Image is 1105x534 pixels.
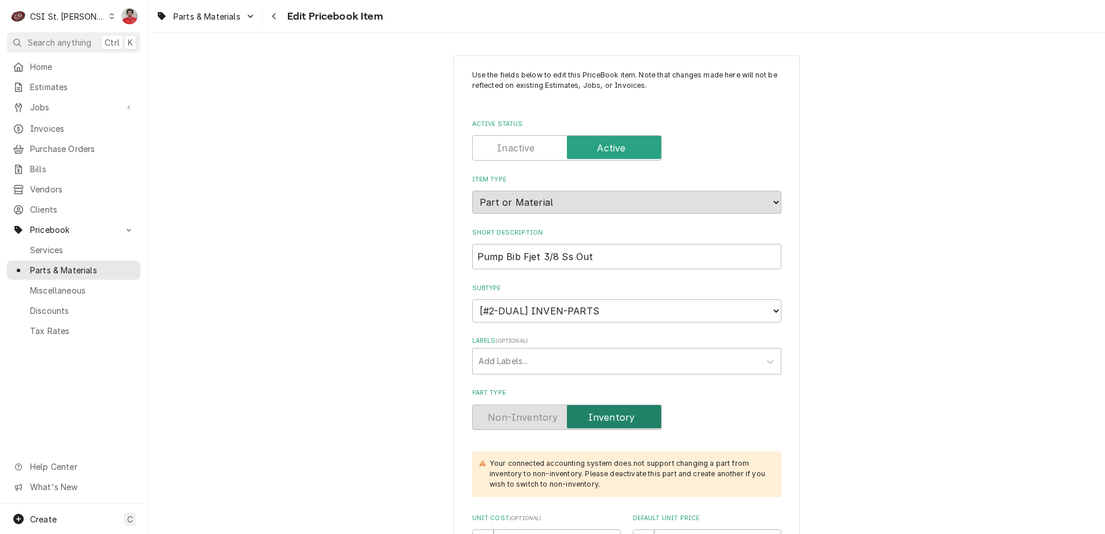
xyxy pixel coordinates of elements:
[121,8,138,24] div: Nicholas Faubert's Avatar
[7,160,140,179] a: Bills
[30,461,134,473] span: Help Center
[30,61,135,73] span: Home
[472,175,781,214] div: Item Type
[490,458,770,490] div: Your connected accounting system does not support changing a part from inventory to non-inventory...
[10,8,27,24] div: C
[472,388,781,398] label: Part Type
[472,228,781,269] div: Short Description
[7,98,140,117] a: Go to Jobs
[472,284,781,293] label: Subtype
[30,224,117,236] span: Pricebook
[30,183,135,195] span: Vendors
[472,284,781,322] div: Subtype
[7,477,140,496] a: Go to What's New
[509,515,542,521] span: ( optional )
[30,305,135,317] span: Discounts
[105,36,120,49] span: Ctrl
[7,240,140,259] a: Services
[7,77,140,97] a: Estimates
[7,139,140,158] a: Purchase Orders
[472,336,781,374] div: Labels
[30,244,135,256] span: Services
[472,388,781,429] div: Part Type
[472,336,781,346] label: Labels
[472,244,781,269] input: Name used to describe this Part or Material
[128,36,133,49] span: K
[472,120,781,129] label: Active Status
[7,200,140,219] a: Clients
[28,36,91,49] span: Search anything
[30,143,135,155] span: Purchase Orders
[10,8,27,24] div: CSI St. Louis's Avatar
[30,101,117,113] span: Jobs
[127,513,133,525] span: C
[7,119,140,138] a: Invoices
[7,321,140,340] a: Tax Rates
[472,228,781,238] label: Short Description
[151,7,260,26] a: Go to Parts & Materials
[7,457,140,476] a: Go to Help Center
[30,325,135,337] span: Tax Rates
[7,220,140,239] a: Go to Pricebook
[30,264,135,276] span: Parts & Materials
[30,81,135,93] span: Estimates
[30,514,57,524] span: Create
[284,9,383,24] span: Edit Pricebook Item
[7,301,140,320] a: Discounts
[472,405,781,430] div: Inventory
[7,261,140,280] a: Parts & Materials
[7,57,140,76] a: Home
[121,8,138,24] div: NF
[30,481,134,493] span: What's New
[472,120,781,161] div: Active Status
[7,32,140,53] button: Search anythingCtrlK
[472,175,781,184] label: Item Type
[30,203,135,216] span: Clients
[472,514,621,523] label: Unit Cost
[30,163,135,175] span: Bills
[7,281,140,300] a: Miscellaneous
[30,284,135,296] span: Miscellaneous
[633,514,781,523] label: Default Unit Price
[30,10,105,23] div: CSI St. [PERSON_NAME]
[173,10,240,23] span: Parts & Materials
[472,70,781,102] p: Use the fields below to edit this PriceBook item. Note that changes made here will not be reflect...
[7,180,140,199] a: Vendors
[30,123,135,135] span: Invoices
[265,7,284,25] button: Navigate back
[495,338,528,344] span: ( optional )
